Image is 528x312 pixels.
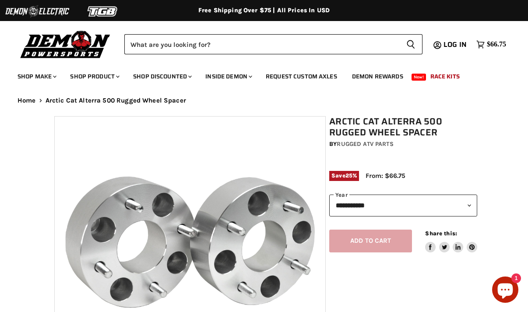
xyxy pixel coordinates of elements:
span: 25 [345,172,352,179]
ul: Main menu [11,64,504,85]
a: Shop Discounted [127,67,197,85]
select: year [329,195,477,216]
a: Home [18,97,36,104]
span: Log in [444,39,467,50]
aside: Share this: [425,230,477,253]
div: by [329,139,477,149]
a: Rugged ATV Parts [337,140,393,148]
a: $66.75 [472,38,510,51]
inbox-online-store-chat: Shopify online store chat [489,277,521,305]
span: New! [412,74,426,81]
a: Inside Demon [199,67,257,85]
span: Arctic Cat Alterra 500 Rugged Wheel Spacer [46,97,186,104]
a: Log in [440,41,472,49]
img: Demon Powersports [18,28,113,60]
a: Demon Rewards [345,67,410,85]
h1: Arctic Cat Alterra 500 Rugged Wheel Spacer [329,116,477,138]
a: Race Kits [424,67,466,85]
span: $66.75 [487,40,506,49]
span: From: $66.75 [366,172,405,180]
span: Save % [329,171,359,181]
img: Demon Electric Logo 2 [4,3,70,20]
input: Search [124,34,399,54]
a: Shop Make [11,67,62,85]
button: Search [399,34,422,54]
a: Request Custom Axles [259,67,344,85]
span: Share this: [425,230,457,237]
form: Product [124,34,422,54]
img: TGB Logo 2 [70,3,136,20]
a: Shop Product [63,67,125,85]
